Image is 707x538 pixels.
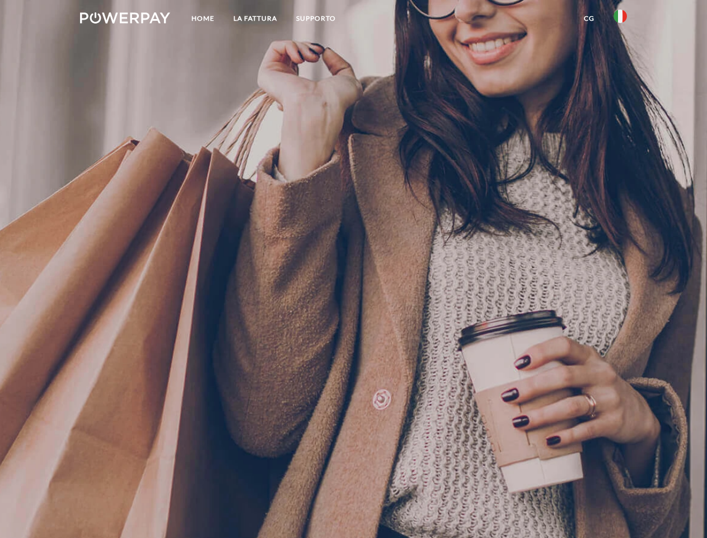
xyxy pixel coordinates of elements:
[182,8,224,29] a: Home
[287,8,345,29] a: Supporto
[80,12,170,24] img: logo-powerpay-white.svg
[574,8,604,29] a: CG
[614,10,627,23] img: it
[224,8,287,29] a: LA FATTURA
